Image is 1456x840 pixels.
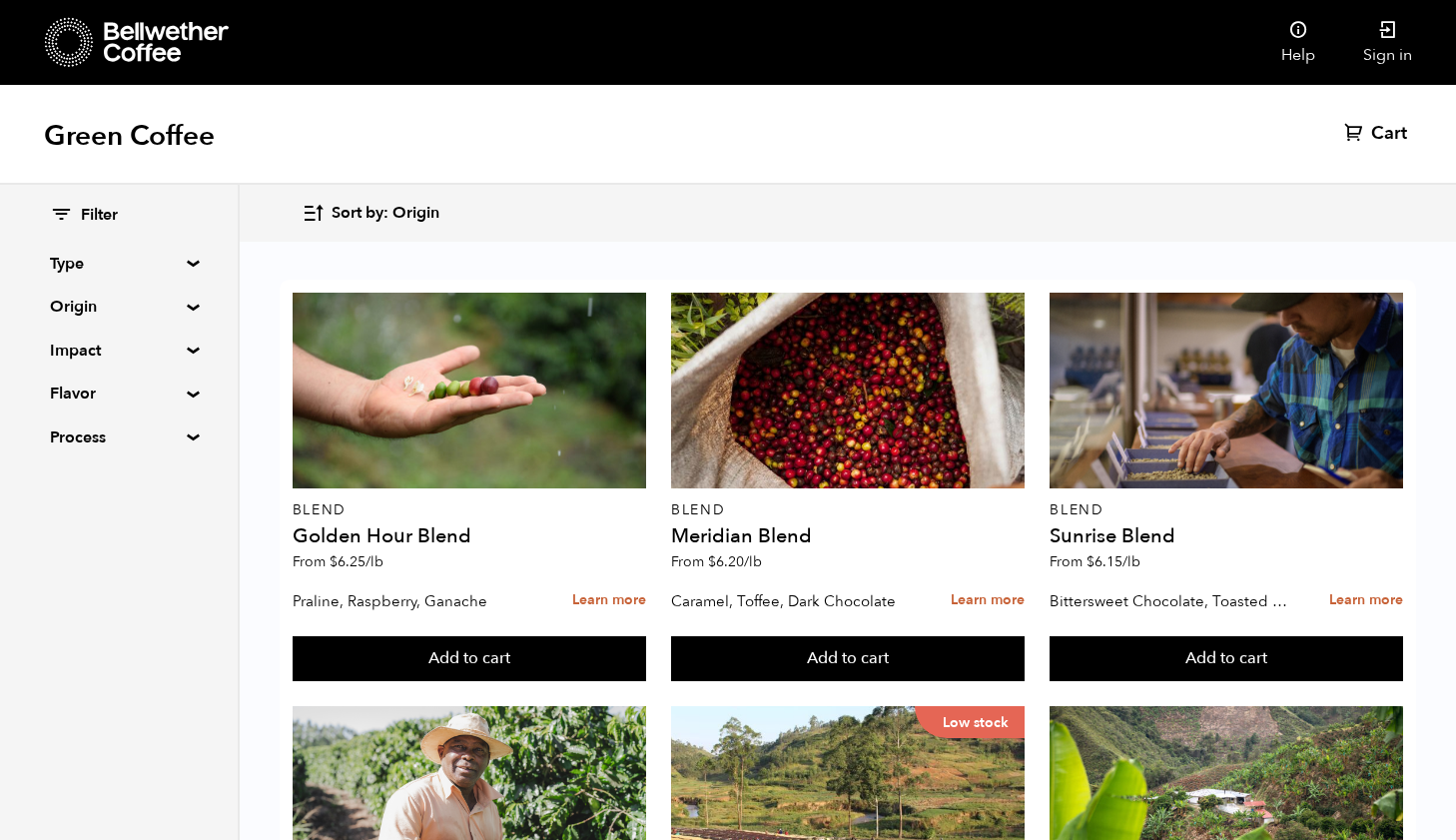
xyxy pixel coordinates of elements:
summary: Process [50,425,188,449]
p: Low stock [915,706,1025,738]
h4: Meridian Blend [671,526,1025,546]
p: Praline, Raspberry, Ganache [293,586,533,616]
button: Sort by: Origin [302,190,439,237]
button: Add to cart [1050,636,1403,682]
summary: Type [50,252,188,276]
a: Learn more [572,579,646,622]
summary: Impact [50,339,188,363]
span: Sort by: Origin [332,203,439,225]
span: From [293,552,383,571]
span: /lb [365,552,383,571]
bdi: 6.20 [708,552,762,571]
p: Caramel, Toffee, Dark Chocolate [671,586,912,616]
span: From [671,552,762,571]
summary: Flavor [50,382,188,406]
h4: Golden Hour Blend [293,526,646,546]
p: Blend [293,503,646,517]
span: $ [330,552,338,571]
h1: Green Coffee [44,118,215,154]
span: Filter [81,205,118,227]
span: $ [1087,552,1094,571]
summary: Origin [50,295,188,319]
p: Blend [1050,503,1403,517]
span: Cart [1371,122,1407,146]
a: Learn more [951,579,1025,622]
bdi: 6.25 [330,552,383,571]
button: Add to cart [671,636,1025,682]
p: Blend [671,503,1025,517]
h4: Sunrise Blend [1050,526,1403,546]
p: Bittersweet Chocolate, Toasted Marshmallow, Candied Orange, Praline [1050,586,1290,616]
a: Learn more [1329,579,1403,622]
bdi: 6.15 [1087,552,1140,571]
span: /lb [744,552,762,571]
button: Add to cart [293,636,646,682]
span: From [1050,552,1140,571]
span: /lb [1122,552,1140,571]
span: $ [708,552,716,571]
a: Cart [1344,122,1412,146]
